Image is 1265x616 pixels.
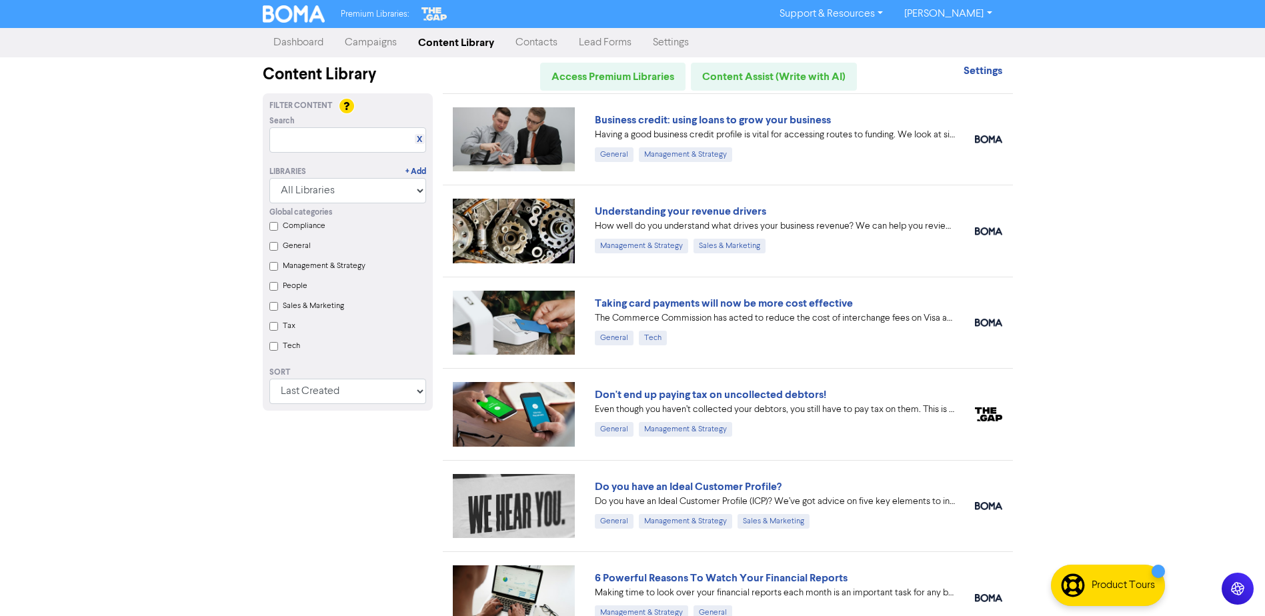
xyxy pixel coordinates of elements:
div: General [595,147,634,162]
a: + Add [405,166,426,178]
div: Content Library [263,63,433,87]
img: boma_accounting [975,227,1002,235]
div: General [595,422,634,437]
a: Content Assist (Write with AI) [691,63,857,91]
a: Do you have an Ideal Customer Profile? [595,480,782,493]
img: thegap [975,407,1002,422]
div: General [595,514,634,529]
img: boma [975,502,1002,510]
div: How well do you understand what drives your business revenue? We can help you review your numbers... [595,219,955,233]
a: Don't end up paying tax on uncollected debtors! [595,388,826,401]
div: Sales & Marketing [694,239,766,253]
label: General [283,240,311,252]
div: General [595,331,634,345]
label: Management & Strategy [283,260,365,272]
div: Even though you haven’t collected your debtors, you still have to pay tax on them. This is becaus... [595,403,955,417]
div: Management & Strategy [639,514,732,529]
a: Access Premium Libraries [540,63,686,91]
div: Libraries [269,166,306,178]
div: Management & Strategy [639,422,732,437]
a: Understanding your revenue drivers [595,205,766,218]
a: Taking card payments will now be more cost effective [595,297,853,310]
label: Tech [283,340,300,352]
a: Campaigns [334,29,407,56]
div: Tech [639,331,667,345]
div: Global categories [269,207,426,219]
span: Premium Libraries: [341,10,409,19]
div: The Commerce Commission has acted to reduce the cost of interchange fees on Visa and Mastercard p... [595,311,955,325]
label: Sales & Marketing [283,300,344,312]
a: Business credit: using loans to grow your business [595,113,831,127]
strong: Settings [964,64,1002,77]
a: Support & Resources [769,3,894,25]
span: Search [269,115,295,127]
label: Tax [283,320,295,332]
a: 6 Powerful Reasons To Watch Your Financial Reports [595,571,848,585]
div: Having a good business credit profile is vital for accessing routes to funding. We look at six di... [595,128,955,142]
img: BOMA Logo [263,5,325,23]
a: X [417,135,422,145]
div: Sort [269,367,426,379]
label: People [283,280,307,292]
a: Settings [642,29,700,56]
iframe: Chat Widget [1098,472,1265,616]
img: The Gap [419,5,449,23]
a: Content Library [407,29,505,56]
div: Management & Strategy [639,147,732,162]
div: Filter Content [269,100,426,112]
div: Sales & Marketing [738,514,810,529]
img: boma_accounting [975,594,1002,602]
a: [PERSON_NAME] [894,3,1002,25]
img: boma [975,135,1002,143]
a: Contacts [505,29,568,56]
div: Do you have an Ideal Customer Profile (ICP)? We’ve got advice on five key elements to include in ... [595,495,955,509]
a: Settings [964,66,1002,77]
label: Compliance [283,220,325,232]
img: boma [975,319,1002,327]
a: Dashboard [263,29,334,56]
div: Management & Strategy [595,239,688,253]
div: Making time to look over your financial reports each month is an important task for any business ... [595,586,955,600]
a: Lead Forms [568,29,642,56]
